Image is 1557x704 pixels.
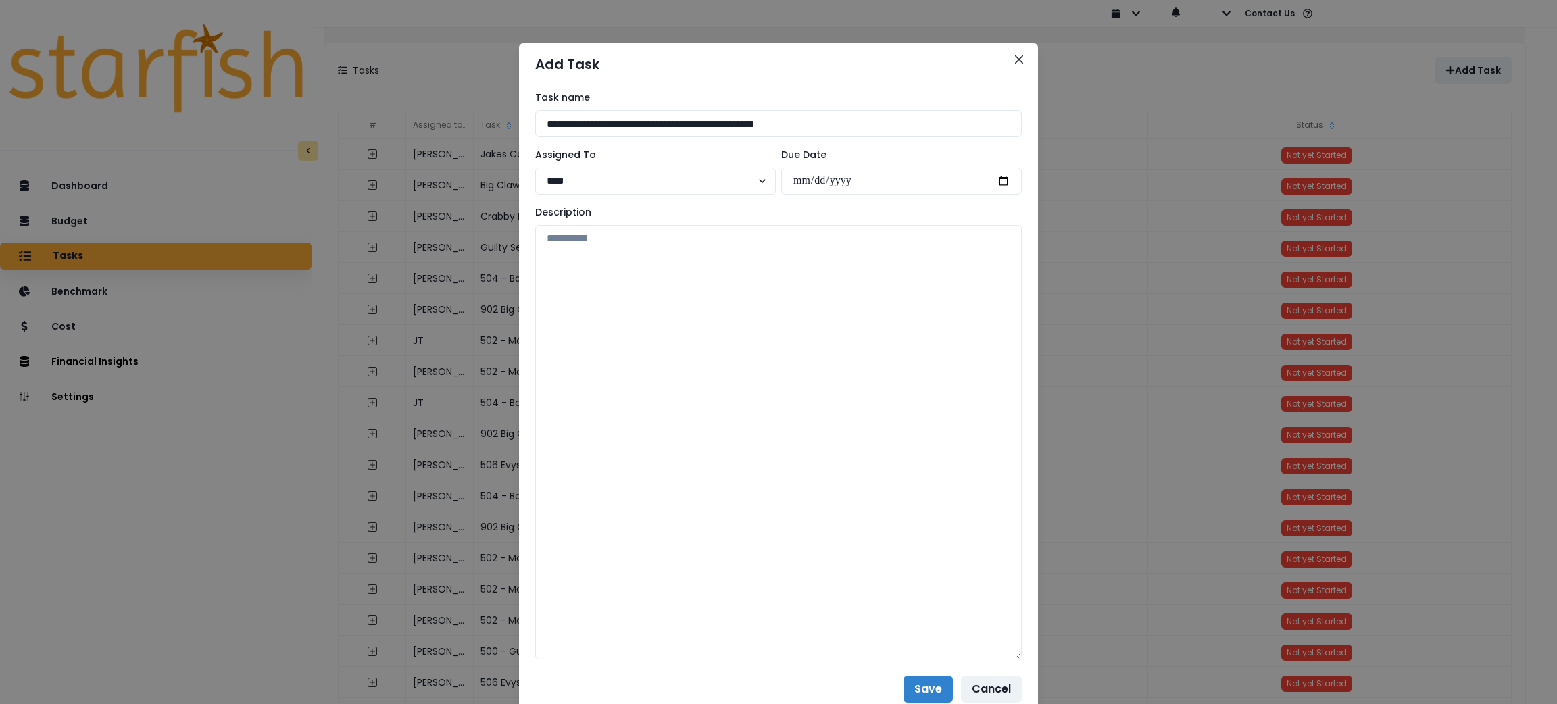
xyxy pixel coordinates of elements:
[1008,49,1030,70] button: Close
[535,91,1014,105] label: Task name
[781,148,1014,162] label: Due Date
[519,43,1038,85] header: Add Task
[961,676,1022,703] button: Cancel
[904,676,953,703] button: Save
[535,148,768,162] label: Assigned To
[535,225,1022,659] textarea: To enrich screen reader interactions, please activate Accessibility in Grammarly extension settings
[535,205,1014,220] label: Description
